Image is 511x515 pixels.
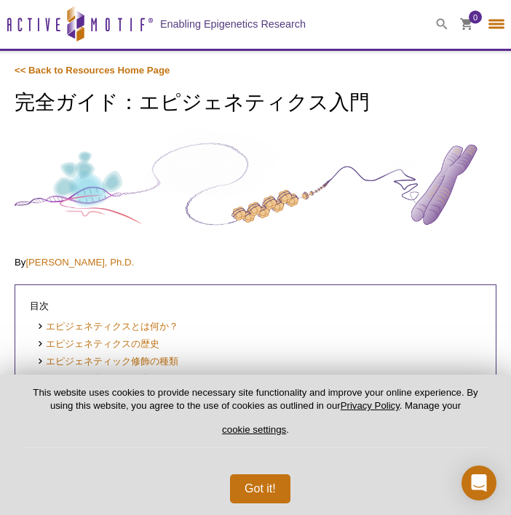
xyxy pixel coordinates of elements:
[160,17,306,31] h2: Enabling Epigenetics Research
[15,256,496,269] p: By
[341,400,400,411] a: Privacy Policy
[460,18,473,33] a: 0
[37,338,159,351] a: エピジェネティクスの歴史
[37,320,178,334] a: エピジェネティクスとは何か？
[473,11,478,24] span: 0
[23,386,488,448] p: This website uses cookies to provide necessary site functionality and improve your online experie...
[222,424,286,435] button: cookie settings
[37,372,198,386] a: DNAメチル化とメチル化バリアント
[30,300,481,313] p: 目次
[230,474,290,503] button: Got it!
[15,92,496,116] h1: 完全ガイド：エピジェネティクス入門
[15,130,496,239] img: Complete Guide to Understanding Epigenetics
[25,257,134,268] a: [PERSON_NAME], Ph.D.
[462,466,496,500] div: Open Intercom Messenger
[15,65,170,76] a: << Back to Resources Home Page
[37,355,178,369] a: エピジェネティック修飾の種類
